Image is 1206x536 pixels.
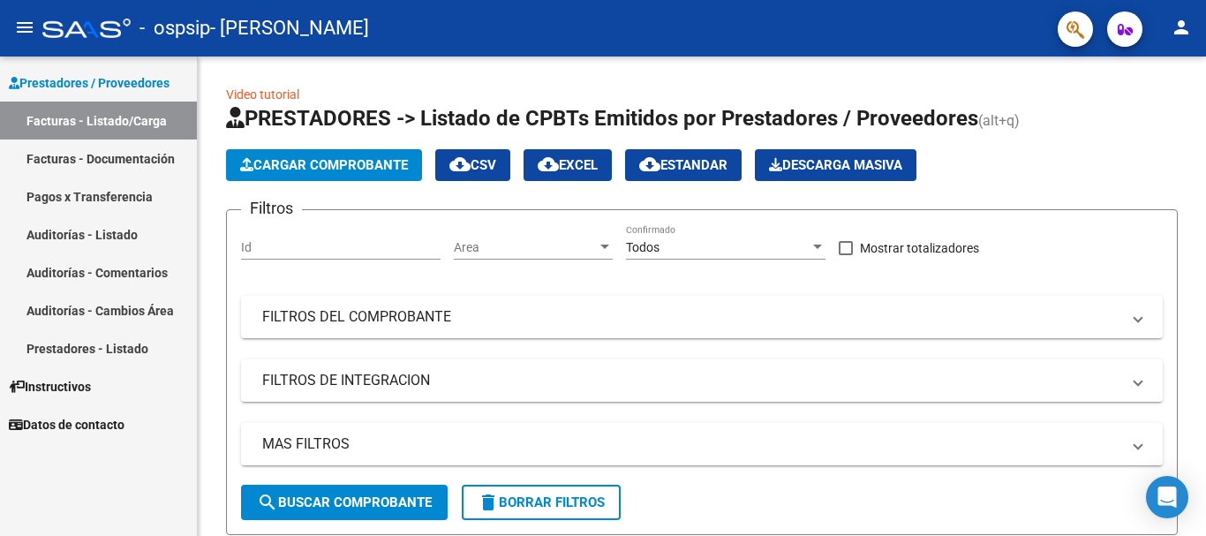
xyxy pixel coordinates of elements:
[755,149,916,181] app-download-masive: Descarga masiva de comprobantes (adjuntos)
[626,240,660,254] span: Todos
[860,238,979,259] span: Mostrar totalizadores
[449,154,471,175] mat-icon: cloud_download
[9,377,91,396] span: Instructivos
[538,157,598,173] span: EXCEL
[1171,17,1192,38] mat-icon: person
[454,240,597,255] span: Area
[755,149,916,181] button: Descarga Masiva
[9,73,170,93] span: Prestadores / Proveedores
[1146,476,1188,518] div: Open Intercom Messenger
[241,485,448,520] button: Buscar Comprobante
[257,492,278,513] mat-icon: search
[226,106,978,131] span: PRESTADORES -> Listado de CPBTs Emitidos por Prestadores / Proveedores
[226,87,299,102] a: Video tutorial
[226,149,422,181] button: Cargar Comprobante
[524,149,612,181] button: EXCEL
[769,157,902,173] span: Descarga Masiva
[241,296,1163,338] mat-expansion-panel-header: FILTROS DEL COMPROBANTE
[639,154,660,175] mat-icon: cloud_download
[139,9,210,48] span: - ospsip
[9,415,124,434] span: Datos de contacto
[625,149,742,181] button: Estandar
[241,423,1163,465] mat-expansion-panel-header: MAS FILTROS
[478,494,605,510] span: Borrar Filtros
[241,196,302,221] h3: Filtros
[262,434,1120,454] mat-panel-title: MAS FILTROS
[257,494,432,510] span: Buscar Comprobante
[262,371,1120,390] mat-panel-title: FILTROS DE INTEGRACION
[262,307,1120,327] mat-panel-title: FILTROS DEL COMPROBANTE
[639,157,727,173] span: Estandar
[462,485,621,520] button: Borrar Filtros
[241,359,1163,402] mat-expansion-panel-header: FILTROS DE INTEGRACION
[14,17,35,38] mat-icon: menu
[240,157,408,173] span: Cargar Comprobante
[978,112,1020,129] span: (alt+q)
[478,492,499,513] mat-icon: delete
[449,157,496,173] span: CSV
[538,154,559,175] mat-icon: cloud_download
[435,149,510,181] button: CSV
[210,9,369,48] span: - [PERSON_NAME]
